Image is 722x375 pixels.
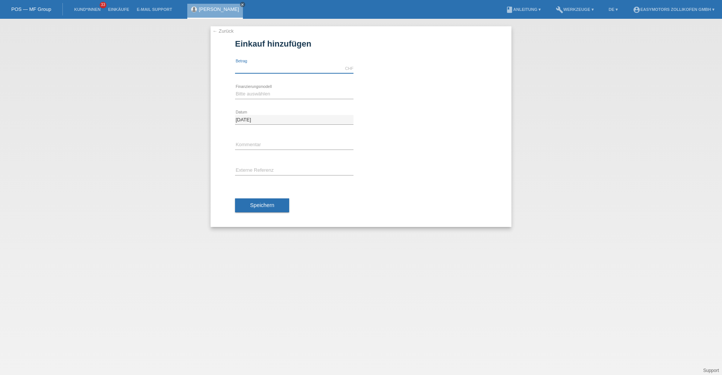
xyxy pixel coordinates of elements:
span: Speichern [250,202,274,208]
a: ← Zurück [212,28,234,34]
a: Einkäufe [104,7,133,12]
div: CHF [345,66,353,71]
h1: Einkauf hinzufügen [235,39,487,48]
span: 33 [100,2,106,8]
a: E-Mail Support [133,7,176,12]
a: [PERSON_NAME] [199,6,239,12]
a: account_circleEasymotors Zollikofen GmbH ▾ [629,7,718,12]
i: close [241,3,244,6]
a: POS — MF Group [11,6,51,12]
a: Support [703,368,719,373]
a: close [240,2,245,7]
a: Kund*innen [70,7,104,12]
button: Speichern [235,198,289,213]
a: DE ▾ [605,7,622,12]
i: account_circle [633,6,640,14]
i: build [556,6,563,14]
i: book [506,6,513,14]
a: bookAnleitung ▾ [502,7,545,12]
a: buildWerkzeuge ▾ [552,7,598,12]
